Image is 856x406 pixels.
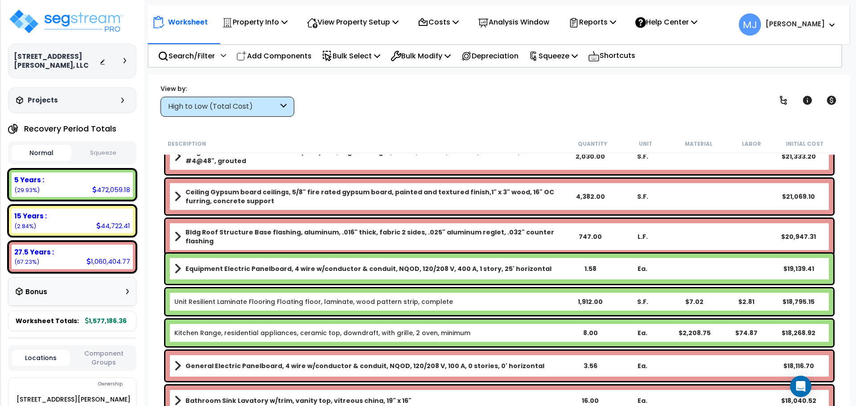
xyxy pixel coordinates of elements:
[773,328,825,337] div: $18,268.92
[564,328,617,337] div: 8.00
[74,349,133,367] button: Component Groups
[14,258,39,266] small: 67.23395515543261%
[14,247,54,257] b: 27.5 Years :
[529,50,578,62] p: Squeeze
[773,232,825,241] div: $20,947.31
[12,145,71,161] button: Normal
[16,395,131,404] a: [STREET_ADDRESS][PERSON_NAME] 100.0%
[668,297,720,306] div: $7.02
[391,50,451,62] p: Bulk Modify
[14,222,36,230] small: 2.8355818395487518%
[160,84,294,93] div: View by:
[773,396,825,405] div: $18,040.52
[456,45,523,66] div: Depreciation
[685,140,712,148] small: Material
[158,50,215,62] p: Search/Filter
[185,188,564,205] b: Ceiling Gypsum board ceilings, 5/8" fire rated gypsum board, painted and textured finish,1" x 3" ...
[588,49,635,62] p: Shortcuts
[28,96,58,105] h3: Projects
[185,148,564,165] b: Bldg Ext CMU Wall Concrete block (CMU) wall, regular weight, hollow, 8 x 8 x 16, 4500 PSI, reinfo...
[564,192,617,201] div: 4,382.00
[773,264,825,273] div: $19,139.41
[74,145,133,161] button: Squeeze
[720,328,773,337] div: $74.87
[739,13,761,36] span: MJ
[8,8,124,35] img: logo_pro_r.png
[307,16,399,28] p: View Property Setup
[14,175,44,185] b: 5 Years :
[14,211,47,221] b: 15 Years :
[26,379,136,390] div: Ownership
[617,152,669,161] div: S.F.
[25,288,47,296] h3: Bonus
[773,361,825,370] div: $18,116.70
[564,152,617,161] div: 2,030.00
[231,45,317,66] div: Add Components
[236,50,312,62] p: Add Components
[16,316,79,325] span: Worksheet Totals:
[168,140,206,148] small: Description
[478,16,549,28] p: Analysis Window
[24,124,116,133] h4: Recovery Period Totals
[174,262,564,275] a: Assembly Title
[174,148,564,165] a: Assembly Title
[322,50,380,62] p: Bulk Select
[720,297,773,306] div: $2.81
[185,361,544,370] b: General Electric Panelboard, 4 wire w/conductor & conduit, NQOD, 120/208 V, 100 A, 0 stories, 0' ...
[92,185,130,194] div: 472,059.18
[564,396,617,405] div: 16.00
[168,102,278,112] div: High to Low (Total Cost)
[461,50,519,62] p: Depreciation
[765,19,825,29] b: [PERSON_NAME]
[617,232,669,241] div: L.F.
[635,16,697,28] p: Help Center
[617,192,669,201] div: S.F.
[773,192,825,201] div: $21,069.10
[790,376,811,397] div: Open Intercom Messenger
[583,45,640,67] div: Shortcuts
[222,16,288,28] p: Property Info
[617,361,669,370] div: Ea.
[174,297,453,306] a: Individual Item
[12,350,70,366] button: Locations
[564,264,617,273] div: 1.58
[418,16,459,28] p: Costs
[86,257,130,266] div: 1,060,404.77
[96,221,130,230] div: 44,722.41
[773,297,825,306] div: $18,795.15
[185,396,412,405] b: Bathroom Sink Lavatory w/trim, vanity top, vitreous china, 19" x 16"
[786,140,823,148] small: Initial Cost
[617,264,669,273] div: Ea.
[174,360,564,372] a: Assembly Title
[174,188,564,205] a: Assembly Title
[85,316,127,325] b: 1,577,186.36
[564,361,617,370] div: 3.56
[639,140,652,148] small: Unit
[14,186,40,194] small: 29.930463005018634%
[668,328,720,337] div: $2,208.75
[564,232,617,241] div: 747.00
[174,228,564,246] a: Assembly Title
[174,328,470,337] a: Individual Item
[617,396,669,405] div: Ea.
[14,52,99,70] h3: [STREET_ADDRESS][PERSON_NAME], LLC
[617,297,669,306] div: S.F.
[773,152,825,161] div: $21,333.20
[578,140,607,148] small: Quantity
[185,228,564,246] b: Bldg Roof Structure Base flashing, aluminum, .016" thick, fabric 2 sides, .025" aluminum reglet, ...
[617,328,669,337] div: Ea.
[742,140,761,148] small: Labor
[168,16,208,28] p: Worksheet
[568,16,616,28] p: Reports
[185,264,551,273] b: Equipment Electric Panelboard, 4 wire w/conductor & conduit, NQOD, 120/208 V, 400 A, 1 story, 25'...
[564,297,617,306] div: 1,912.00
